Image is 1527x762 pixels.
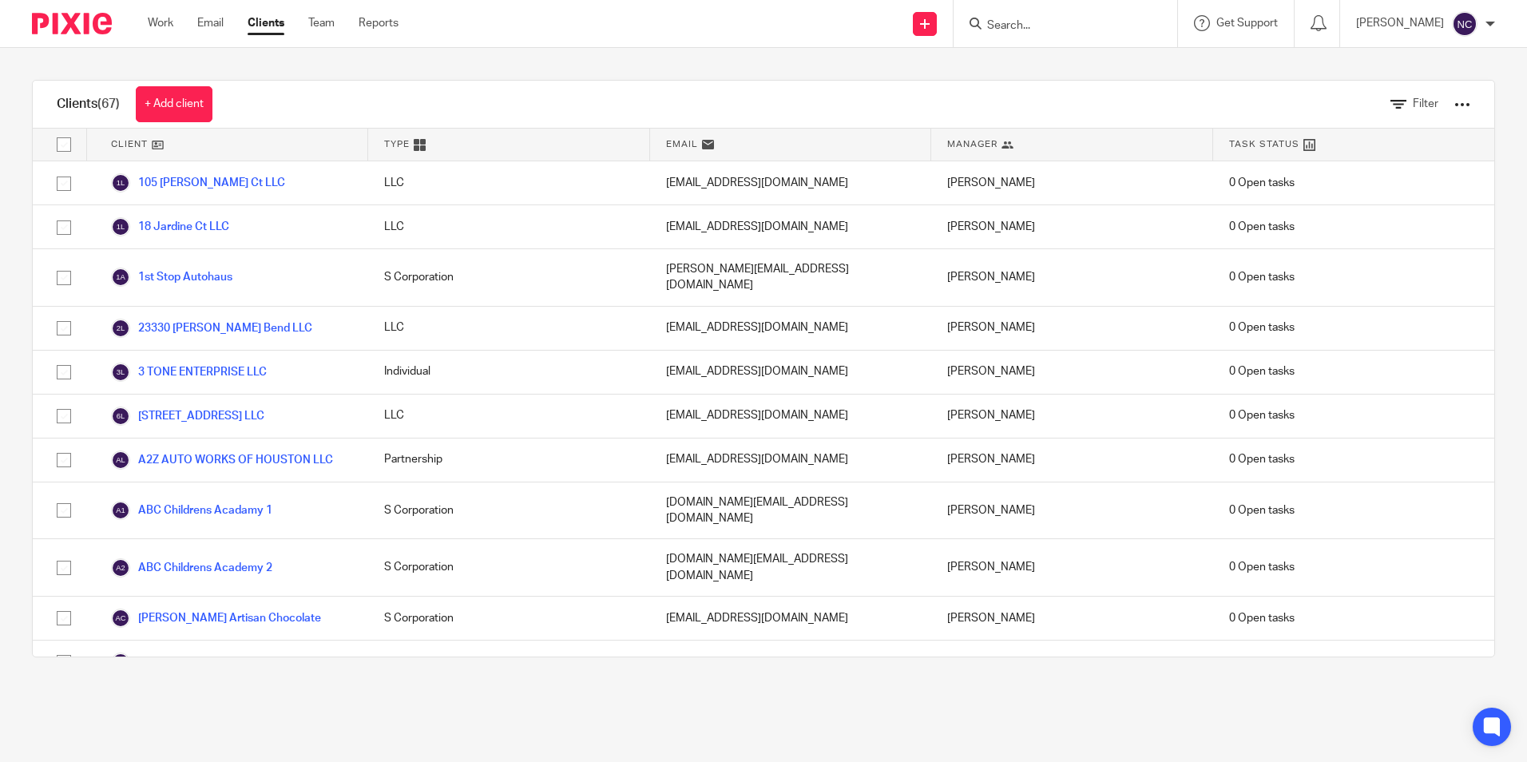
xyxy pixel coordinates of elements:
[111,609,130,628] img: svg%3E
[1229,559,1295,575] span: 0 Open tasks
[650,395,931,438] div: [EMAIL_ADDRESS][DOMAIN_NAME]
[1229,137,1299,151] span: Task Status
[650,641,931,684] div: [EMAIL_ADDRESS][DOMAIN_NAME]
[49,129,79,160] input: Select all
[111,407,130,426] img: svg%3E
[650,205,931,248] div: [EMAIL_ADDRESS][DOMAIN_NAME]
[368,482,649,539] div: S Corporation
[650,439,931,482] div: [EMAIL_ADDRESS][DOMAIN_NAME]
[368,597,649,640] div: S Corporation
[1229,451,1295,467] span: 0 Open tasks
[368,539,649,596] div: S Corporation
[111,217,229,236] a: 18 Jardine Ct LLC
[111,268,232,287] a: 1st Stop Autohaus
[136,86,212,122] a: + Add client
[947,137,998,151] span: Manager
[111,363,267,382] a: 3 TONE ENTERPRISE LLC
[666,137,698,151] span: Email
[111,137,148,151] span: Client
[1229,654,1295,670] span: 0 Open tasks
[1413,98,1438,109] span: Filter
[111,450,333,470] a: A2Z AUTO WORKS OF HOUSTON LLC
[368,205,649,248] div: LLC
[931,205,1212,248] div: [PERSON_NAME]
[111,558,130,577] img: svg%3E
[650,307,931,350] div: [EMAIL_ADDRESS][DOMAIN_NAME]
[111,407,264,426] a: [STREET_ADDRESS] LLC
[931,539,1212,596] div: [PERSON_NAME]
[931,597,1212,640] div: [PERSON_NAME]
[931,395,1212,438] div: [PERSON_NAME]
[97,97,120,110] span: (67)
[111,501,130,520] img: svg%3E
[111,501,272,520] a: ABC Childrens Acadamy 1
[308,15,335,31] a: Team
[1229,319,1295,335] span: 0 Open tasks
[650,351,931,394] div: [EMAIL_ADDRESS][DOMAIN_NAME]
[32,13,112,34] img: Pixie
[111,173,285,192] a: 105 [PERSON_NAME] Ct LLC
[384,137,410,151] span: Type
[1452,11,1477,37] img: svg%3E
[931,161,1212,204] div: [PERSON_NAME]
[57,96,120,113] h1: Clients
[1229,175,1295,191] span: 0 Open tasks
[1229,363,1295,379] span: 0 Open tasks
[931,482,1212,539] div: [PERSON_NAME]
[368,641,649,684] div: Individual
[111,173,130,192] img: svg%3E
[197,15,224,31] a: Email
[650,482,931,539] div: [DOMAIN_NAME][EMAIL_ADDRESS][DOMAIN_NAME]
[111,450,130,470] img: svg%3E
[111,653,252,672] a: Armen's Solutions LLC
[111,319,312,338] a: 23330 [PERSON_NAME] Bend LLC
[111,558,272,577] a: ABC Childrens Academy 2
[650,161,931,204] div: [EMAIL_ADDRESS][DOMAIN_NAME]
[111,609,321,628] a: [PERSON_NAME] Artisan Chocolate
[1229,407,1295,423] span: 0 Open tasks
[148,15,173,31] a: Work
[368,351,649,394] div: Individual
[650,249,931,306] div: [PERSON_NAME][EMAIL_ADDRESS][DOMAIN_NAME]
[1356,15,1444,31] p: [PERSON_NAME]
[359,15,399,31] a: Reports
[1229,610,1295,626] span: 0 Open tasks
[368,439,649,482] div: Partnership
[1229,269,1295,285] span: 0 Open tasks
[1229,219,1295,235] span: 0 Open tasks
[931,641,1212,684] div: [PERSON_NAME] [PERSON_NAME]
[650,597,931,640] div: [EMAIL_ADDRESS][DOMAIN_NAME]
[931,439,1212,482] div: [PERSON_NAME]
[368,249,649,306] div: S Corporation
[931,249,1212,306] div: [PERSON_NAME]
[111,363,130,382] img: svg%3E
[248,15,284,31] a: Clients
[111,319,130,338] img: svg%3E
[931,307,1212,350] div: [PERSON_NAME]
[1229,502,1295,518] span: 0 Open tasks
[111,268,130,287] img: svg%3E
[111,217,130,236] img: svg%3E
[111,653,130,672] img: svg%3E
[368,307,649,350] div: LLC
[368,395,649,438] div: LLC
[986,19,1129,34] input: Search
[931,351,1212,394] div: [PERSON_NAME]
[368,161,649,204] div: LLC
[650,539,931,596] div: [DOMAIN_NAME][EMAIL_ADDRESS][DOMAIN_NAME]
[1216,18,1278,29] span: Get Support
